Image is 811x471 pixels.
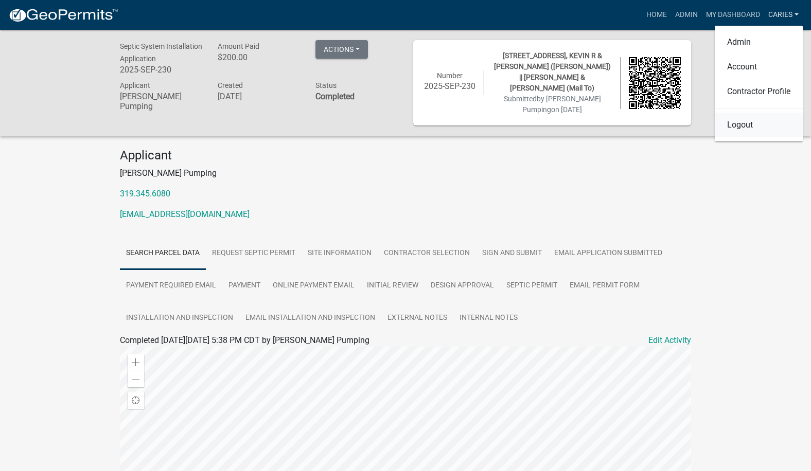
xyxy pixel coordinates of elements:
a: Email Permit Form [563,269,646,302]
span: Completed [DATE][DATE] 5:38 PM CDT by [PERSON_NAME] Pumping [120,335,369,345]
a: Account [715,55,803,79]
a: Initial Review [361,269,425,302]
h6: 2025-SEP-230 [120,65,202,75]
strong: Completed [315,92,355,101]
a: Email Installation and Inspection [239,302,381,335]
a: 319.345.6080 [120,189,170,198]
h6: 2025-SEP-230 [424,81,476,91]
div: Zoom in [128,354,144,371]
a: Sign and Submit [476,237,548,270]
a: External Notes [381,302,453,335]
a: Design Approval [425,269,500,302]
a: Admin [671,5,702,25]
a: Contractor Selection [378,237,476,270]
span: Amount Paid [218,42,259,50]
a: Logout [715,113,803,137]
a: Online Payment Email [267,269,361,302]
a: Home [642,5,671,25]
p: [PERSON_NAME] Pumping [120,167,691,179]
a: Site Information [302,237,378,270]
span: [STREET_ADDRESS], KEVIN R & [PERSON_NAME] ([PERSON_NAME]) || [PERSON_NAME] & [PERSON_NAME] (Mail To) [494,51,611,92]
a: Internal Notes [453,302,524,335]
a: [EMAIL_ADDRESS][DOMAIN_NAME] [120,209,250,219]
h4: Applicant [120,148,691,163]
div: CarieS [715,26,803,141]
a: CarieS [764,5,803,25]
a: Admin [715,30,803,55]
a: Septic Permit [500,269,563,302]
div: Zoom out [128,371,144,387]
h6: $200.00 [218,52,300,62]
span: Septic System Installation Application [120,42,202,63]
a: Search Parcel Data [120,237,206,270]
span: Number [437,71,463,80]
span: Status [315,81,337,89]
h6: [PERSON_NAME] Pumping [120,92,202,111]
a: My Dashboard [702,5,764,25]
a: Email Application Submitted [548,237,668,270]
h6: [DATE] [218,92,300,101]
img: QR code [629,57,681,110]
button: Actions [315,40,368,59]
span: Created [218,81,243,89]
span: Applicant [120,81,150,89]
a: Payment Required Email [120,269,222,302]
a: Request Septic Permit [206,237,302,270]
span: Submitted on [DATE] [504,95,601,114]
a: Contractor Profile [715,79,803,104]
a: Installation and Inspection [120,302,239,335]
a: Payment [222,269,267,302]
div: Find my location [128,392,144,409]
a: Edit Activity [648,334,691,347]
span: by [PERSON_NAME] Pumping [522,95,601,114]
